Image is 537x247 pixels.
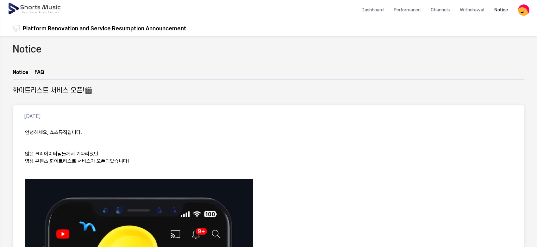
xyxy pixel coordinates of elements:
[25,158,512,165] p: 영상 콘텐츠 화이트리스트 서비스가 오픈되었습니다!
[25,151,512,158] p: 많은 크리에이터님들께서 기다리셨던
[13,24,20,32] img: 알림 아이콘
[389,2,426,18] a: Performance
[34,69,44,79] a: FAQ
[356,2,389,18] a: Dashboard
[455,2,489,18] a: Withdrawal
[23,24,186,33] a: Platform Renovation and Service Resumption Announcement
[13,86,92,95] h2: 화이트리스트 서비스 오픈!🎬
[13,42,41,57] h2: Notice
[518,4,529,16] img: 사용자 이미지
[24,113,41,120] p: [DATE]
[426,2,455,18] a: Channels
[489,2,513,18] a: Notice
[13,69,28,79] a: Notice
[25,129,512,136] p: 안녕하세요, 쇼츠뮤직입니다.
